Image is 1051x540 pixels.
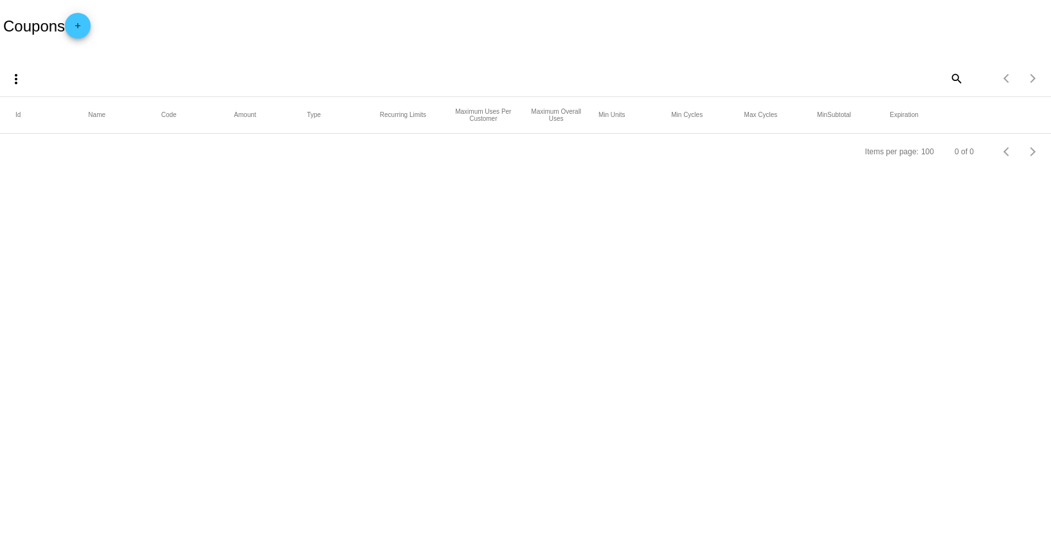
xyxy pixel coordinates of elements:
button: Change sorting for Code [161,111,177,119]
button: Change sorting for SiteConversionLimits [526,108,587,122]
button: Change sorting for DiscountType [307,111,321,119]
button: Change sorting for MinSubtotal [817,111,851,119]
div: Items per page: [865,147,919,156]
button: Previous page [994,66,1020,91]
button: Change sorting for MinCycles [671,111,703,119]
mat-icon: search [948,68,964,88]
button: Change sorting for Amount [234,111,256,119]
button: Change sorting for ExpirationDate [890,111,918,119]
div: 0 of 0 [955,147,974,156]
button: Change sorting for CustomerConversionLimits [453,108,514,122]
button: Previous page [994,139,1020,165]
button: Next page [1020,139,1046,165]
button: Next page [1020,66,1046,91]
button: Change sorting for MinUnits [598,111,625,119]
mat-icon: add [70,21,85,37]
button: Change sorting for MaxCycles [744,111,778,119]
mat-icon: more_vert [8,71,24,87]
button: Change sorting for Name [88,111,105,119]
div: 100 [921,147,934,156]
button: Change sorting for RecurringLimits [380,111,426,119]
h2: Coupons [3,13,91,39]
button: Change sorting for Id [15,111,21,119]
